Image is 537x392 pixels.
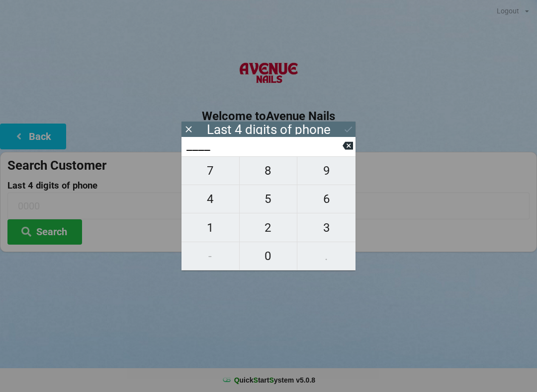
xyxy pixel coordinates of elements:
button: 4 [181,185,240,213]
button: 8 [240,156,298,185]
button: 7 [181,156,240,185]
span: 6 [297,189,356,209]
button: 1 [181,213,240,242]
span: 1 [181,217,239,238]
span: 5 [240,189,297,209]
span: 7 [181,160,239,181]
span: 0 [240,246,297,266]
button: 3 [297,213,356,242]
button: 5 [240,185,298,213]
span: 9 [297,160,356,181]
div: Last 4 digits of phone [207,125,331,134]
span: 8 [240,160,297,181]
button: 9 [297,156,356,185]
button: 6 [297,185,356,213]
span: 4 [181,189,239,209]
button: 2 [240,213,298,242]
button: 0 [240,242,298,270]
span: 3 [297,217,356,238]
span: 2 [240,217,297,238]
